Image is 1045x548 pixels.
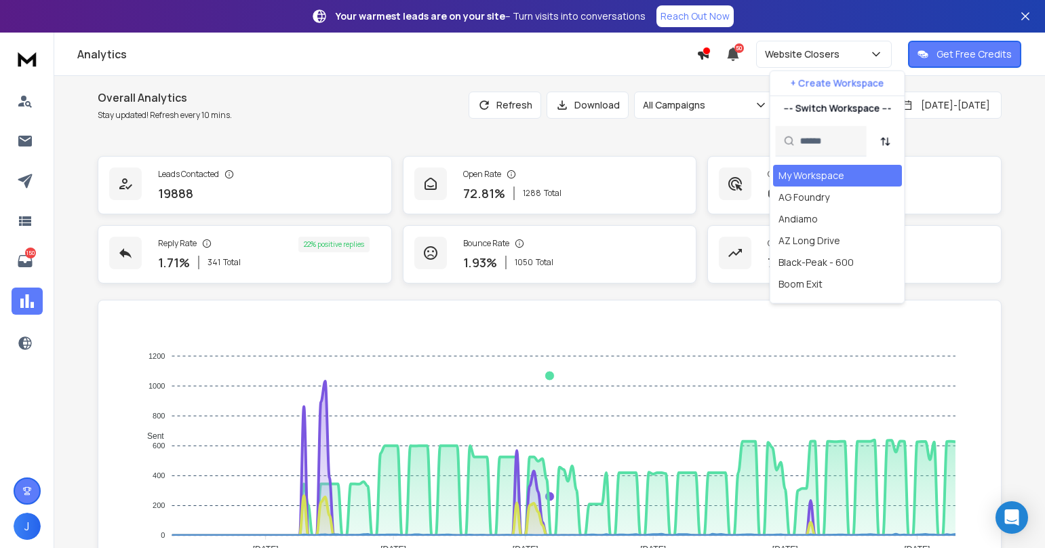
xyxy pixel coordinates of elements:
a: Bounce Rate1.93%1050Total [403,225,697,283]
button: + Create Workspace [770,71,905,96]
p: Website Closers [765,47,845,61]
p: Open Rate [463,169,501,180]
a: Opportunities75$150000 [707,225,1002,283]
div: AG Foundry [778,191,829,204]
span: 1288 [523,188,541,199]
tspan: 400 [153,471,165,480]
span: 341 [208,257,220,268]
img: logo [14,46,41,71]
a: 150 [12,248,39,275]
p: 150 [25,248,36,258]
button: Download [547,92,629,119]
div: Business Brokers of AZ [778,299,882,313]
a: Reply Rate1.71%341Total22% positive replies [98,225,392,283]
p: 75 [768,253,782,272]
div: AZ Long Drive [778,234,840,248]
tspan: 0 [161,531,165,539]
span: 50 [734,43,744,53]
p: 1.93 % [463,253,497,272]
a: Click Rate0.00%0 Total [707,156,1002,214]
p: Leads Contacted [158,169,219,180]
div: My Workspace [778,169,844,182]
span: Total [536,257,553,268]
div: Boom Exit [778,277,823,291]
p: Bounce Rate [463,238,509,249]
p: Get Free Credits [936,47,1012,61]
tspan: 1000 [149,382,165,390]
a: Leads Contacted19888 [98,156,392,214]
div: 22 % positive replies [298,237,370,252]
p: 0.00 % [768,184,805,203]
p: Reach Out Now [660,9,730,23]
p: All Campaigns [643,98,711,112]
button: Refresh [469,92,541,119]
tspan: 600 [153,442,165,450]
p: Download [574,98,620,112]
strong: Your warmest leads are on your site [336,9,505,22]
span: Total [544,188,561,199]
tspan: 800 [153,412,165,420]
tspan: 200 [153,501,165,509]
p: 72.81 % [463,184,505,203]
button: [DATE]-[DATE] [889,92,1002,119]
p: – Turn visits into conversations [336,9,646,23]
h1: Analytics [77,46,696,62]
button: J [14,513,41,540]
p: Stay updated! Refresh every 10 mins. [98,110,232,121]
p: Reply Rate [158,238,197,249]
span: Sent [137,431,164,441]
p: Opportunities [768,238,819,249]
p: Refresh [496,98,532,112]
p: --- Switch Workspace --- [783,102,891,115]
a: Reach Out Now [656,5,734,27]
tspan: 1200 [149,352,165,360]
h1: Overall Analytics [98,90,232,106]
button: Get Free Credits [908,41,1021,68]
p: Click Rate [768,169,804,180]
p: 1.71 % [158,253,190,272]
div: Andiamo [778,212,818,226]
p: + Create Workspace [791,77,884,90]
div: Black-Peak - 600 [778,256,854,269]
span: Total [223,257,241,268]
a: Open Rate72.81%1288Total [403,156,697,214]
p: 19888 [158,184,193,203]
button: Sort by Sort A-Z [872,128,899,155]
span: 1050 [515,257,533,268]
div: Open Intercom Messenger [995,501,1028,534]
